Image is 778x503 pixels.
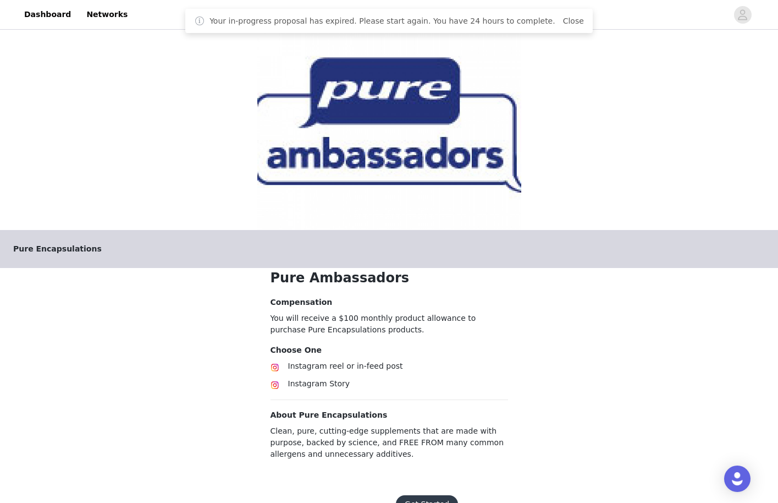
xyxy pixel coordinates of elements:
[13,243,102,255] span: Pure Encapsulations
[288,362,403,370] span: Instagram reel or in-feed post
[271,313,508,336] p: You will receive a $100 monthly product allowance to purchase Pure Encapsulations products.
[724,466,751,492] div: Open Intercom Messenger
[271,345,508,356] h4: Choose One
[209,15,555,27] span: Your in-progress proposal has expired. Please start again. You have 24 hours to complete.
[288,379,350,388] span: Instagram Story
[271,409,508,421] h4: About Pure Encapsulations
[80,2,134,27] a: Networks
[257,32,521,230] img: campaign image
[271,363,279,372] img: Instagram Icon
[563,17,584,25] a: Close
[18,2,78,27] a: Dashboard
[271,297,508,308] h4: Compensation
[271,268,508,288] h1: Pure Ambassadors
[737,6,748,24] div: avatar
[271,381,279,390] img: Instagram Icon
[271,425,508,460] p: Clean, pure, cutting-edge supplements that are made with purpose, backed by science, and FREE FRO...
